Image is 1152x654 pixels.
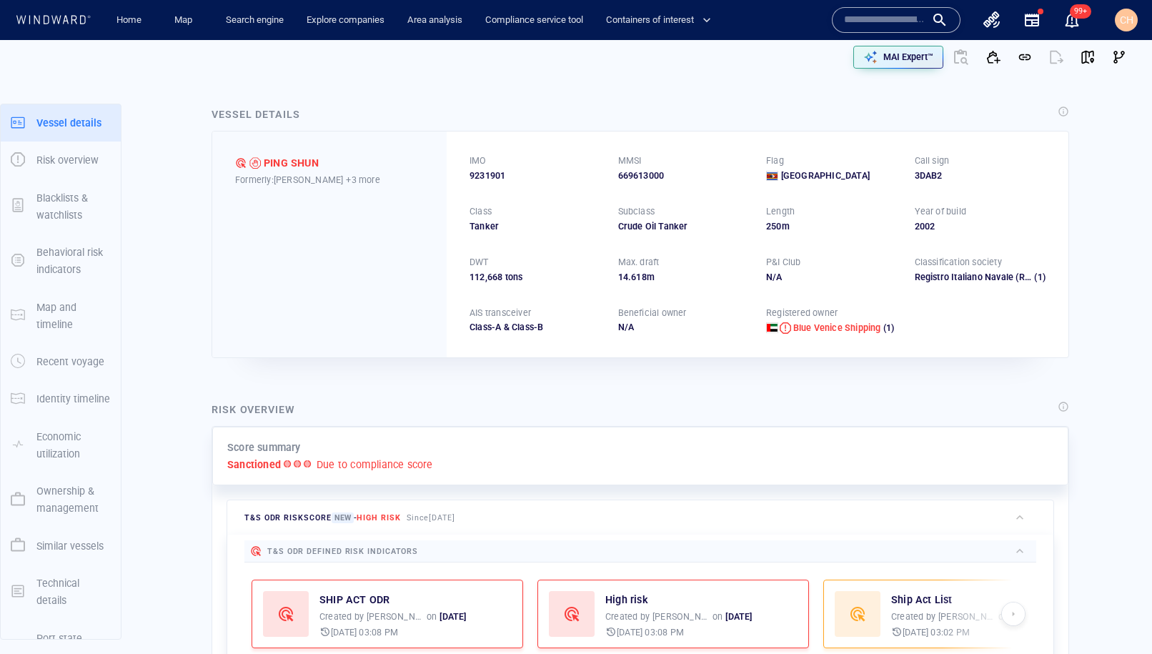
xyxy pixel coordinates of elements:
div: Registro Italiano Navale (RINA) [915,271,1033,284]
button: Risk overview [1,142,121,179]
a: Map and timeline [1,308,121,322]
p: Classification society [915,256,1002,269]
p: Due to compliance score [317,456,433,473]
span: T&S ODR risk score - [244,512,401,523]
button: Home [106,8,152,33]
button: CH [1112,6,1141,34]
p: DWT [470,256,489,269]
div: Formerly: [PERSON_NAME] [235,172,424,187]
p: [PERSON_NAME] [938,610,995,623]
button: Identity timeline [1,380,121,417]
span: Class-A [470,322,501,332]
div: 112,668 tons [470,271,601,284]
p: Map and timeline [36,299,111,334]
p: [DATE] 03:08 PM [331,626,398,639]
button: Explore companies [301,8,390,33]
p: Subclass [618,205,655,218]
span: Blue Venice Shipping [793,322,881,333]
div: Crude Oil Tanker [618,220,750,233]
a: Compliance service tool [480,8,589,33]
button: Visual Link Analysis [1103,41,1135,73]
p: Sanctioned [227,456,281,473]
button: Get link [1009,41,1041,73]
a: Identity timeline [1,392,121,405]
div: Tanker [470,220,601,233]
p: Class [470,205,492,218]
span: [GEOGRAPHIC_DATA] [781,169,870,182]
span: 618 [631,272,647,282]
span: CH [1120,14,1133,26]
span: 14 [618,272,628,282]
a: SHIP ACT ODR [319,591,389,608]
span: m [782,221,790,232]
div: T&S ODR defined risk: high risk [235,157,247,169]
a: Map [169,8,203,33]
p: Year of build [915,205,967,218]
p: [DATE] [440,610,466,623]
button: Recent voyage [1,343,121,380]
p: [PERSON_NAME] [652,610,710,623]
span: Since [DATE] [407,513,456,522]
span: (1) [1032,271,1046,284]
p: [DATE] 03:08 PM [617,626,684,639]
a: Risk overview [1,153,121,167]
button: Economic utilization [1,418,121,473]
div: Vessel details [212,106,300,123]
a: Technical details [1,584,121,598]
span: & [504,322,510,332]
iframe: Chat [1091,590,1141,643]
p: MAI Expert™ [883,51,933,64]
button: Add to vessel list [978,41,1009,73]
span: High risk [357,513,400,522]
p: Max. draft [618,256,660,269]
div: 669613000 [618,169,750,182]
p: +3 more [346,172,379,187]
p: High risk [605,591,648,608]
p: Economic utilization [36,428,111,463]
p: AIS transceiver [470,307,531,319]
p: Recent voyage [36,353,104,370]
a: Blacklists & watchlists [1,199,121,212]
p: [PERSON_NAME] [367,610,424,623]
a: Area analysis [402,8,468,33]
p: Vessel details [36,114,101,132]
button: Map [163,8,209,33]
a: Behavioral risk indicators [1,254,121,267]
p: Similar vessels [36,537,104,555]
button: View on map [1072,41,1103,73]
button: Map and timeline [1,289,121,344]
p: [DATE] [725,610,752,623]
a: Recent voyage [1,355,121,368]
div: Risk overview [212,401,295,418]
p: Created by on [891,610,1038,623]
a: Blue Venice Shipping (1) [793,322,895,335]
button: Similar vessels [1,527,121,565]
p: Ownership & management [36,482,111,517]
p: P&I Club [766,256,801,269]
p: Created by on [605,610,753,623]
span: 9231901 [470,169,505,182]
p: Flag [766,154,784,167]
span: 250 [766,221,782,232]
span: 99+ [1070,4,1091,19]
div: Notification center [1063,11,1081,29]
button: MAI Expert™ [853,46,943,69]
p: IMO [470,154,487,167]
div: Sanctioned [249,157,261,169]
div: 2002 [915,220,1046,233]
p: Beneficial owner [618,307,687,319]
p: Length [766,205,795,218]
span: . [628,272,631,282]
p: Blacklists & watchlists [36,189,111,224]
p: Identity timeline [36,390,110,407]
a: Ship Act List [891,591,953,608]
a: Home [111,8,147,33]
a: Similar vessels [1,538,121,552]
div: N/A [766,271,898,284]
